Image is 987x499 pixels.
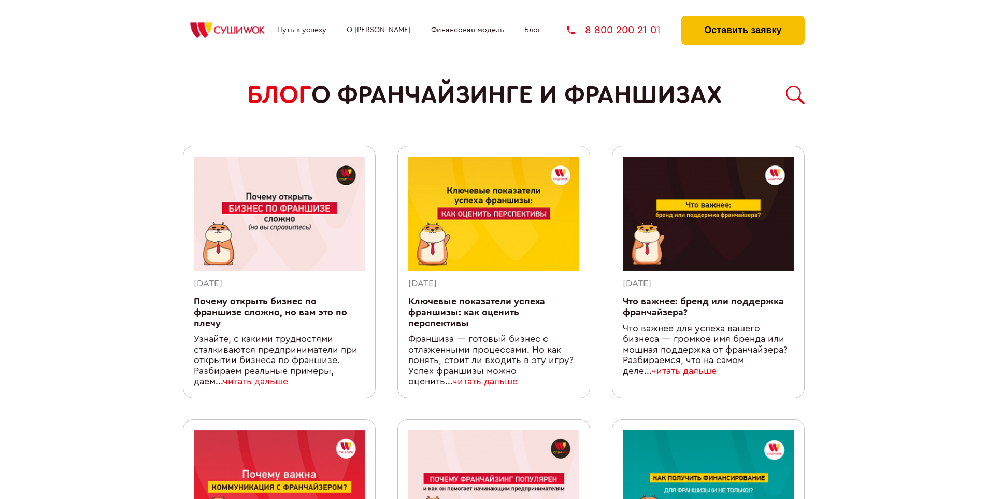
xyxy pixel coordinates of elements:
[651,367,717,376] a: читать дальше
[431,26,504,34] a: Финансовая модель
[194,334,365,387] div: Узнайте, с какими трудностями сталкиваются предприниматели при открытии бизнеса по франшизе. Разб...
[623,297,784,317] a: Что важнее: бренд или поддержка франчайзера?
[567,25,661,35] a: 8 800 200 21 01
[585,25,661,35] span: 8 800 200 21 01
[452,377,518,386] a: читать дальше
[223,377,288,386] a: читать дальше
[681,16,804,45] button: Оставить заявку
[623,279,794,289] div: [DATE]
[408,279,579,289] div: [DATE]
[524,26,541,34] a: Блог
[277,26,326,34] a: Путь к успеху
[408,297,545,327] a: Ключевые показатели успеха франшизы: как оценить перспективы
[623,324,794,377] div: Что важнее для успеха вашего бизнеса — громкое имя бренда или мощная поддержка от франчайзера? Ра...
[194,297,347,327] a: Почему открыть бизнес по франшизе сложно, но вам это по плечу
[408,334,579,387] div: Франшиза — готовый бизнес с отлаженными процессами. Но как понять, стоит ли входить в эту игру? У...
[347,26,411,34] a: О [PERSON_NAME]
[247,81,311,109] span: БЛОГ
[194,279,365,289] div: [DATE]
[311,81,722,109] span: о франчайзинге и франшизах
